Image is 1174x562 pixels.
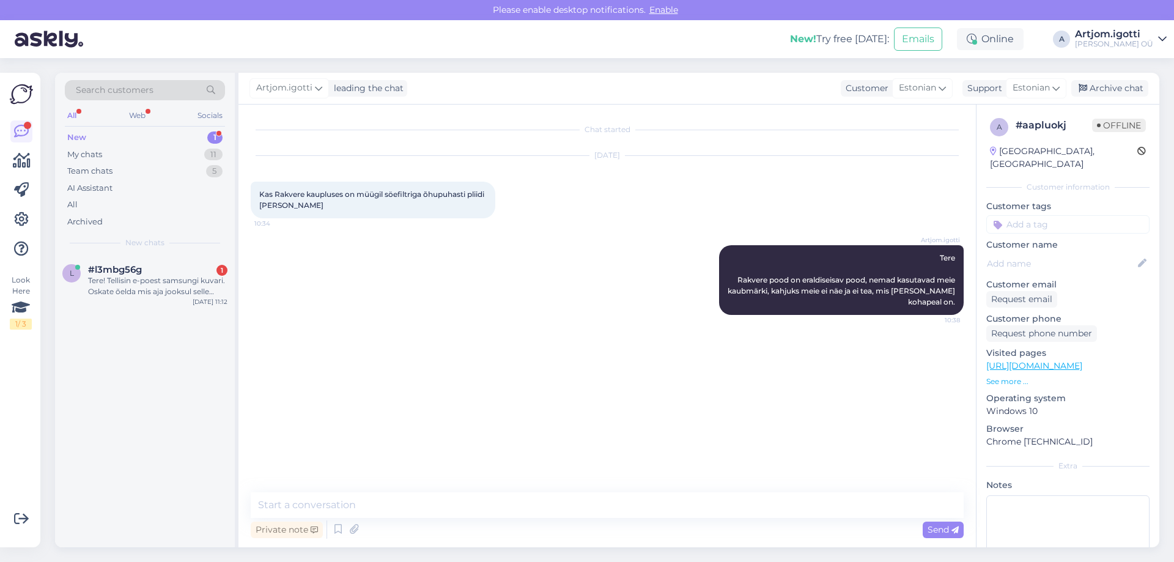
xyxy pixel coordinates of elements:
span: #l3mbg56g [88,264,142,275]
span: Artjom.igotti [914,235,960,245]
div: 11 [204,149,223,161]
span: Estonian [899,81,936,95]
div: All [65,108,79,124]
a: Artjom.igotti[PERSON_NAME] OÜ [1075,29,1167,49]
a: [URL][DOMAIN_NAME] [986,360,1082,371]
span: Artjom.igotti [256,81,312,95]
div: Web [127,108,148,124]
div: Team chats [67,165,113,177]
div: Socials [195,108,225,124]
div: 1 / 3 [10,319,32,330]
div: AI Assistant [67,182,113,194]
div: 1 [207,131,223,144]
span: Kas Rakvere kaupluses on müügil söefiltriga õhupuhasti pliidi [PERSON_NAME] [259,190,486,210]
span: 10:34 [254,219,300,228]
div: Archive chat [1071,80,1148,97]
p: Customer tags [986,200,1150,213]
div: A [1053,31,1070,48]
div: Tere! Tellisin e-poest samsungi kuvari. Oskate õelda mis aja jooksul selle kätte saab? [88,275,227,297]
span: Search customers [76,84,153,97]
input: Add a tag [986,215,1150,234]
div: Chat started [251,124,964,135]
div: New [67,131,86,144]
p: Browser [986,423,1150,435]
div: 5 [206,165,223,177]
p: Windows 10 [986,405,1150,418]
input: Add name [987,257,1135,270]
span: Estonian [1013,81,1050,95]
span: l [70,268,74,278]
div: Request email [986,291,1057,308]
div: All [67,199,78,211]
span: Offline [1092,119,1146,132]
div: [DATE] [251,150,964,161]
span: Enable [646,4,682,15]
p: Chrome [TECHNICAL_ID] [986,435,1150,448]
div: # aapluokj [1016,118,1092,133]
div: Archived [67,216,103,228]
span: a [997,122,1002,131]
span: 10:38 [914,316,960,325]
div: [PERSON_NAME] OÜ [1075,39,1153,49]
div: Request phone number [986,325,1097,342]
div: Extra [986,460,1150,471]
div: [GEOGRAPHIC_DATA], [GEOGRAPHIC_DATA] [990,145,1137,171]
p: Operating system [986,392,1150,405]
div: Artjom.igotti [1075,29,1153,39]
button: Emails [894,28,942,51]
p: Notes [986,479,1150,492]
div: My chats [67,149,102,161]
div: 1 [216,265,227,276]
b: New! [790,33,816,45]
span: Send [928,524,959,535]
div: leading the chat [329,82,404,95]
img: Askly Logo [10,83,33,106]
div: Customer [841,82,888,95]
p: Visited pages [986,347,1150,360]
p: Customer email [986,278,1150,291]
div: Online [957,28,1024,50]
div: [DATE] 11:12 [193,297,227,306]
p: Customer name [986,238,1150,251]
p: See more ... [986,376,1150,387]
div: Private note [251,522,323,538]
p: Customer phone [986,312,1150,325]
div: Customer information [986,182,1150,193]
div: Support [962,82,1002,95]
span: New chats [125,237,164,248]
div: Look Here [10,275,32,330]
div: Try free [DATE]: [790,32,889,46]
span: Tere Rakvere pood on eraldiseisav pood, nemad kasutavad meie kaubmärki, kahjuks meie ei näe ja ei... [728,253,957,306]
